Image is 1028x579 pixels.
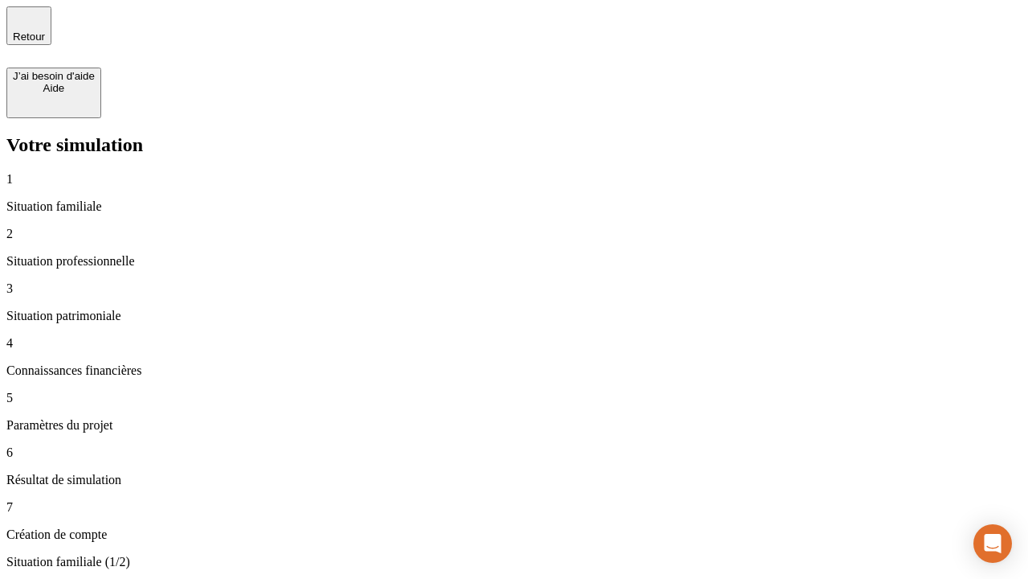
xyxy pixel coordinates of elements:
[6,500,1022,515] p: 7
[6,6,51,45] button: Retour
[13,31,45,43] span: Retour
[6,281,1022,296] p: 3
[6,528,1022,542] p: Création de compte
[13,70,95,82] div: J’ai besoin d'aide
[6,199,1022,214] p: Situation familiale
[6,363,1022,378] p: Connaissances financières
[6,254,1022,269] p: Situation professionnelle
[6,473,1022,487] p: Résultat de simulation
[6,227,1022,241] p: 2
[973,524,1012,563] div: Open Intercom Messenger
[6,391,1022,405] p: 5
[6,134,1022,156] h2: Votre simulation
[13,82,95,94] div: Aide
[6,172,1022,187] p: 1
[6,309,1022,323] p: Situation patrimoniale
[6,68,101,118] button: J’ai besoin d'aideAide
[6,336,1022,351] p: 4
[6,418,1022,433] p: Paramètres du projet
[6,555,1022,569] p: Situation familiale (1/2)
[6,446,1022,460] p: 6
